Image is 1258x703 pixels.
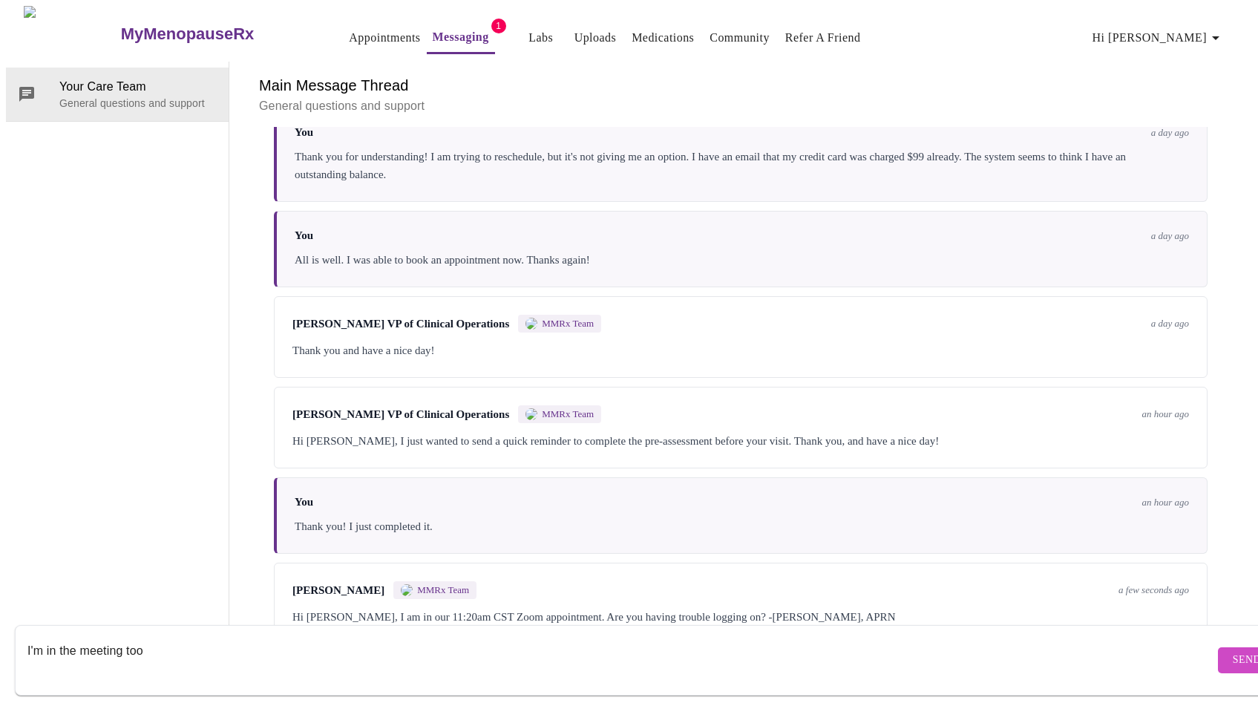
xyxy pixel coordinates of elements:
span: You [295,496,313,509]
img: MMRX [401,584,413,596]
button: Community [704,23,776,53]
span: a day ago [1151,127,1189,139]
button: Refer a Friend [779,23,867,53]
div: Thank you and have a nice day! [292,341,1189,359]
span: MMRx Team [417,584,469,596]
button: Labs [517,23,565,53]
img: MMRX [525,408,537,420]
span: a day ago [1151,318,1189,330]
h6: Main Message Thread [259,73,1222,97]
span: [PERSON_NAME] VP of Clinical Operations [292,318,509,330]
a: MyMenopauseRx [119,8,313,60]
div: Thank you! I just completed it. [295,517,1189,535]
span: MMRx Team [542,318,594,330]
a: Refer a Friend [785,27,861,48]
p: General questions and support [259,97,1222,115]
span: 1 [491,19,506,33]
span: a few seconds ago [1118,584,1189,596]
button: Messaging [427,22,495,54]
span: You [295,229,313,242]
img: MMRX [525,318,537,330]
span: [PERSON_NAME] VP of Clinical Operations [292,408,509,421]
span: MMRx Team [542,408,594,420]
span: an hour ago [1141,408,1189,420]
button: Hi [PERSON_NAME] [1087,23,1231,53]
div: All is well. I was able to book an appointment now. Thanks again! [295,251,1189,269]
a: Appointments [349,27,420,48]
span: You [295,126,313,139]
button: Medications [626,23,700,53]
span: [PERSON_NAME] [292,584,384,597]
span: Your Care Team [59,78,217,96]
a: Uploads [574,27,617,48]
textarea: Send a message about your appointment [27,636,1214,684]
p: General questions and support [59,96,217,111]
button: Appointments [343,23,426,53]
a: Labs [528,27,553,48]
span: a day ago [1151,230,1189,242]
div: Hi [PERSON_NAME], I just wanted to send a quick reminder to complete the pre-assessment before yo... [292,432,1189,450]
h3: MyMenopauseRx [121,24,255,44]
button: Uploads [569,23,623,53]
div: Hi [PERSON_NAME], I am in our 11:20am CST Zoom appointment. Are you having trouble logging on? -[... [292,608,1189,626]
a: Community [710,27,770,48]
span: Hi [PERSON_NAME] [1092,27,1225,48]
a: Messaging [433,27,489,48]
a: Medications [632,27,694,48]
div: Thank you for understanding! I am trying to reschedule, but it's not giving me an option. I have ... [295,148,1189,183]
img: MyMenopauseRx Logo [24,6,119,62]
span: an hour ago [1141,497,1189,509]
div: Your Care TeamGeneral questions and support [6,68,229,121]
